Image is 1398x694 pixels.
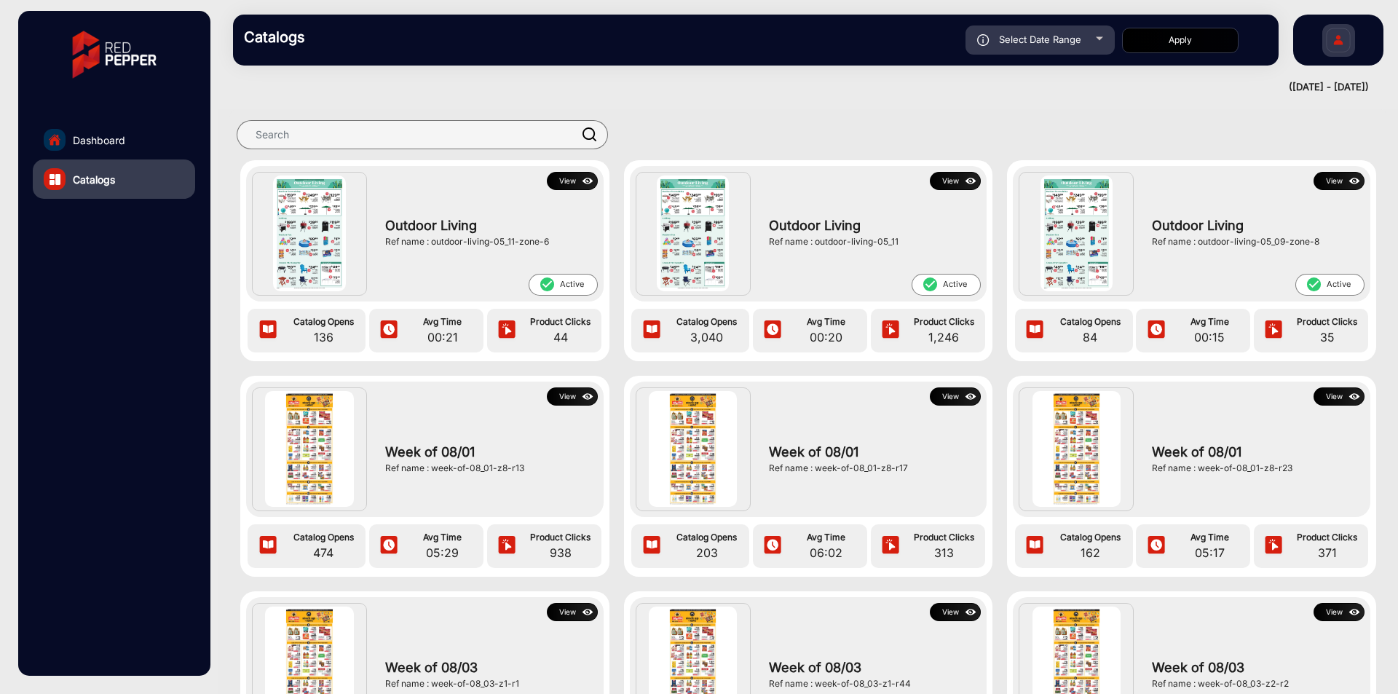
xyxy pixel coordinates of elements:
img: icon [1145,320,1167,342]
span: Active [912,274,981,296]
img: icon [762,320,783,342]
img: icon [580,604,596,620]
span: Product Clicks [907,531,982,544]
span: Product Clicks [523,531,598,544]
img: Outdoor Living [273,176,346,291]
span: Avg Time [405,531,480,544]
span: 136 [285,328,362,346]
img: Week of 08/01 [649,391,737,507]
span: 1,246 [907,328,982,346]
div: Ref name : outdoor-living-05_09-zone-8 [1152,235,1356,248]
button: Viewicon [1314,603,1365,621]
img: icon [641,320,663,342]
span: 203 [668,544,746,561]
div: Ref name : week-of-08_01-z8-r13 [385,462,590,475]
span: Active [1295,274,1365,296]
img: icon [1346,389,1363,405]
span: Catalog Opens [1051,531,1129,544]
span: Week of 08/03 [769,658,974,677]
div: Ref name : week-of-08_03-z1-r44 [769,677,974,690]
img: prodSearch.svg [582,127,597,141]
div: Ref name : outdoor-living-05_11 [769,235,974,248]
div: ([DATE] - [DATE]) [218,80,1369,95]
a: Catalogs [33,159,195,199]
span: 84 [1051,328,1129,346]
span: Avg Time [789,315,864,328]
img: Outdoor Living [1040,176,1113,291]
button: Apply [1122,28,1239,53]
span: Product Clicks [1290,531,1365,544]
img: catalog [50,174,60,185]
img: icon [1263,535,1284,557]
button: Viewicon [547,387,598,406]
span: Active [529,274,598,296]
div: Ref name : week-of-08_01-z8-r17 [769,462,974,475]
img: icon [1263,320,1284,342]
span: Dashboard [73,133,125,148]
img: icon [762,535,783,557]
img: icon [580,389,596,405]
img: icon [378,320,400,342]
img: icon [1024,320,1046,342]
span: 05:29 [405,544,480,561]
span: Week of 08/03 [1152,658,1356,677]
span: 35 [1290,328,1365,346]
span: Catalogs [73,172,115,187]
div: Ref name : outdoor-living-05_11-zone-6 [385,235,590,248]
mat-icon: check_circle [1306,276,1322,293]
span: Catalog Opens [1051,315,1129,328]
span: 00:20 [789,328,864,346]
span: 3,040 [668,328,746,346]
span: Catalog Opens [285,315,362,328]
img: Week of 08/01 [1032,391,1121,507]
img: Sign%20Up.svg [1323,17,1354,68]
span: 938 [523,544,598,561]
button: Viewicon [930,172,981,190]
img: icon [641,535,663,557]
span: Avg Time [1172,531,1247,544]
img: home [48,133,61,146]
img: icon [1145,535,1167,557]
mat-icon: check_circle [922,276,938,293]
div: Ref name : week-of-08_03-z2-r2 [1152,677,1356,690]
img: icon [496,535,518,557]
span: 162 [1051,544,1129,561]
span: 05:17 [1172,544,1247,561]
img: icon [580,173,596,189]
span: Outdoor Living [769,216,974,235]
img: icon [1024,535,1046,557]
a: Dashboard [33,120,195,159]
img: icon [496,320,518,342]
span: Product Clicks [1290,315,1365,328]
span: Week of 08/01 [1152,442,1356,462]
span: Product Clicks [907,315,982,328]
button: Viewicon [547,603,598,621]
span: Outdoor Living [385,216,590,235]
button: Viewicon [1314,172,1365,190]
span: Week of 08/01 [385,442,590,462]
button: Viewicon [547,172,598,190]
div: Ref name : week-of-08_03-z1-r1 [385,677,590,690]
span: 44 [523,328,598,346]
img: icon [963,389,979,405]
span: Avg Time [1172,315,1247,328]
span: 00:21 [405,328,480,346]
span: Week of 08/01 [769,442,974,462]
span: Week of 08/03 [385,658,590,677]
span: Avg Time [789,531,864,544]
img: icon [880,535,901,557]
span: Catalog Opens [668,531,746,544]
button: Viewicon [1314,387,1365,406]
h3: Catalogs [244,28,448,46]
input: Search [237,120,608,149]
button: Viewicon [930,603,981,621]
span: 06:02 [789,544,864,561]
img: icon [963,604,979,620]
img: icon [977,34,990,46]
img: vmg-logo [62,18,167,91]
span: Outdoor Living [1152,216,1356,235]
img: Outdoor Living [657,176,730,291]
img: icon [257,535,279,557]
img: Week of 08/01 [265,391,353,507]
img: icon [378,535,400,557]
